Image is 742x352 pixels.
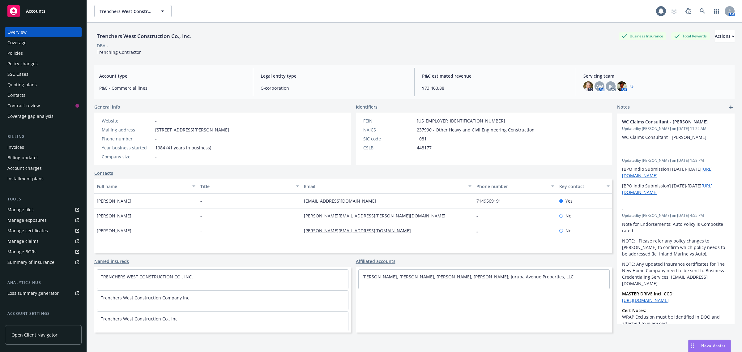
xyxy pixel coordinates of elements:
a: Switch app [710,5,723,17]
div: NAICS [363,127,414,133]
a: [EMAIL_ADDRESS][DOMAIN_NAME] [304,198,381,204]
div: Actions [715,30,735,42]
span: No [565,227,571,234]
button: Nova Assist [688,340,731,352]
div: Contacts [7,90,25,100]
span: [STREET_ADDRESS][PERSON_NAME] [155,127,229,133]
div: Manage exposures [7,215,47,225]
div: Coverage [7,38,27,48]
a: Summary of insurance [5,257,82,267]
span: Manage exposures [5,215,82,225]
div: Company size [102,153,153,160]
a: [URL][DOMAIN_NAME] [622,297,669,303]
span: Nova Assist [701,343,726,348]
span: - [155,153,157,160]
a: Manage certificates [5,226,82,236]
span: $73,460.88 [422,85,568,91]
span: 448177 [417,144,432,151]
a: Report a Bug [682,5,694,17]
a: Installment plans [5,174,82,184]
span: P&C - Commercial lines [99,85,245,91]
a: [PERSON_NAME], [PERSON_NAME], [PERSON_NAME], [PERSON_NAME]; Jurupa Avenue Properties, LLC [362,274,574,280]
span: [PERSON_NAME] [97,212,131,219]
a: +3 [629,84,633,88]
a: 7149569191 [476,198,506,204]
div: Tools [5,196,82,202]
a: TRENCHERS WEST CONSTRUCTION CO., INC. [101,274,193,280]
a: Contacts [5,90,82,100]
span: - [200,227,202,234]
div: Total Rewards [671,32,710,40]
a: Manage claims [5,236,82,246]
span: Servicing team [583,73,730,79]
a: Quoting plans [5,80,82,90]
div: WC Claims Consultant - [PERSON_NAME]Updatedby [PERSON_NAME] on [DATE] 11:22 AMWC Claims Consultan... [617,114,735,145]
a: Trenchers West Construction Co., Inc [101,316,177,322]
span: C-corporation [261,85,407,91]
a: Account charges [5,163,82,173]
button: Key contact [557,179,612,194]
div: Account settings [5,311,82,317]
a: Invoices [5,142,82,152]
p: [BPO Indio Submission] [DATE]-[DATE] [622,166,730,179]
div: Billing [5,134,82,140]
a: Search [696,5,709,17]
span: Notes [617,104,630,111]
div: Website [102,118,153,124]
img: photo [583,81,593,91]
div: Quoting plans [7,80,37,90]
div: Service team [7,319,34,329]
a: Coverage [5,38,82,48]
div: Loss summary generator [7,288,59,298]
div: Analytics hub [5,280,82,286]
span: WC Claims Consultant - [PERSON_NAME] [622,134,706,140]
a: Named insureds [94,258,129,264]
div: Key contact [559,183,603,190]
a: Policy changes [5,59,82,69]
div: Year business started [102,144,153,151]
div: Drag to move [689,340,696,352]
span: 237990 - Other Heavy and Civil Engineering Construction [417,127,535,133]
div: -Updatedby [PERSON_NAME] on [DATE] 1:58 PM[BPO Indio Submission] [DATE]-[DATE][URL][DOMAIN_NAME][... [617,145,735,200]
a: Policies [5,48,82,58]
div: Full name [97,183,189,190]
a: Contacts [94,170,113,176]
a: Loss summary generator [5,288,82,298]
div: FEIN [363,118,414,124]
button: Email [301,179,474,194]
strong: Cert Notes: [622,307,646,313]
div: SSC Cases [7,69,28,79]
a: Start snowing [668,5,680,17]
a: - [476,228,483,234]
div: Account charges [7,163,42,173]
button: Trenchers West Construction Co., Inc. [94,5,172,17]
a: add [727,104,735,111]
button: Title [198,179,301,194]
span: Updated by [PERSON_NAME] on [DATE] 11:22 AM [622,126,730,131]
img: photo [617,81,627,91]
div: Manage BORs [7,247,36,257]
p: NOTE: Any updated insurance certificates for The New Home Company need to be sent to Business Cre... [622,261,730,287]
button: Phone number [474,179,557,194]
div: Coverage gap analysis [7,111,53,121]
div: Overview [7,27,27,37]
a: Contract review [5,101,82,111]
div: Manage claims [7,236,39,246]
div: SIC code [363,135,414,142]
strong: MASTER DRIVE Incl. CCD: [622,291,674,297]
div: Business Insurance [619,32,666,40]
a: [PERSON_NAME][EMAIL_ADDRESS][DOMAIN_NAME] [304,228,416,234]
span: Trenchers West Construction Co., Inc. [100,8,153,15]
div: DBA: - [97,42,108,49]
span: General info [94,104,120,110]
span: AW [596,83,603,90]
span: Open Client Navigator [11,332,58,338]
div: Email [304,183,465,190]
p: [BPO Indio Submission] [DATE]-[DATE] [622,182,730,195]
div: Title [200,183,292,190]
span: Trenching Contractor [97,49,141,55]
div: Billing updates [7,153,39,163]
div: Invoices [7,142,24,152]
span: Legal entity type [261,73,407,79]
div: Phone number [102,135,153,142]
